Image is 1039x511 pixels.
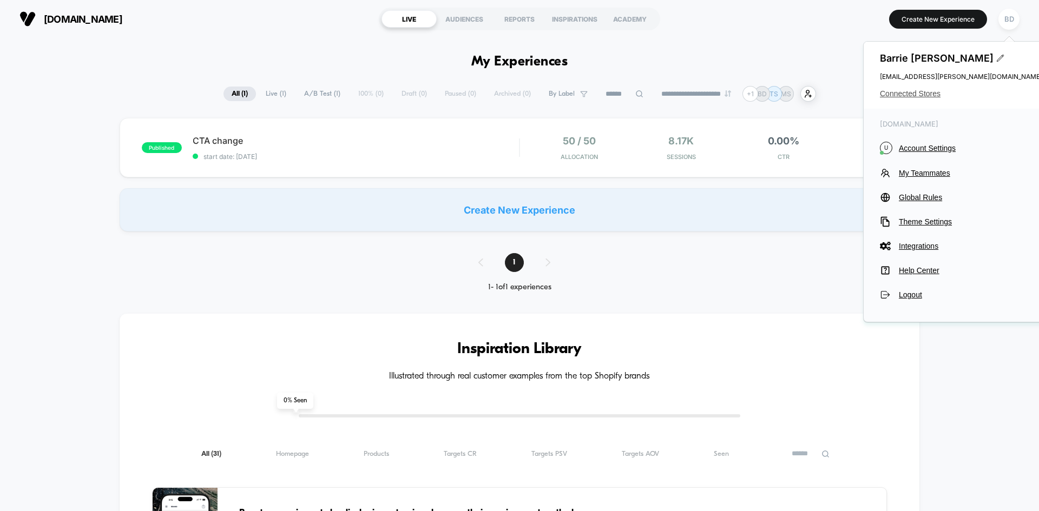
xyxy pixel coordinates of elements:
span: 0.00% [768,135,799,147]
img: Visually logo [19,11,36,27]
p: TS [770,90,778,98]
div: 1 - 1 of 1 experiences [468,283,572,292]
span: All ( 1 ) [223,87,256,101]
div: ACADEMY [602,10,657,28]
button: Play, NEW DEMO 2025-VEED.mp4 [5,275,23,293]
h3: Inspiration Library [152,341,887,358]
button: [DOMAIN_NAME] [16,10,126,28]
div: Duration [402,278,431,290]
input: Seek [8,261,524,271]
span: CTR [735,153,832,161]
div: AUDIENCES [437,10,492,28]
img: end [725,90,731,97]
span: 50 / 50 [563,135,596,147]
span: Targets PSV [531,450,567,458]
span: By Label [549,90,575,98]
span: A/B Test ( 1 ) [296,87,348,101]
div: + 1 [742,86,758,102]
input: Volume [452,279,484,289]
span: All [201,450,221,458]
span: Sessions [633,153,730,161]
div: REPORTS [492,10,547,28]
button: BD [995,8,1023,30]
div: BD [998,9,1020,30]
div: INSPIRATIONS [547,10,602,28]
div: LIVE [382,10,437,28]
span: Live ( 1 ) [258,87,294,101]
span: CTA change [193,135,519,146]
button: Play, NEW DEMO 2025-VEED.mp4 [252,136,278,162]
span: Allocation [561,153,598,161]
h1: My Experiences [471,54,568,70]
span: 1 [505,253,524,272]
span: 8.17k [668,135,694,147]
span: start date: [DATE] [193,152,519,161]
span: Targets CR [444,450,477,458]
span: [DOMAIN_NAME] [44,14,122,25]
span: published [142,142,182,153]
div: Create New Experience [120,188,919,231]
span: ( 31 ) [211,450,221,457]
span: Products [364,450,389,458]
span: Targets AOV [622,450,659,458]
div: Current time [376,278,400,290]
i: U [880,142,892,154]
p: MS [781,90,791,98]
h4: Illustrated through real customer examples from the top Shopify brands [152,371,887,382]
span: Seen [714,450,729,458]
p: BD [758,90,767,98]
span: Homepage [276,450,309,458]
span: 0 % Seen [277,393,313,409]
button: Create New Experience [889,10,987,29]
